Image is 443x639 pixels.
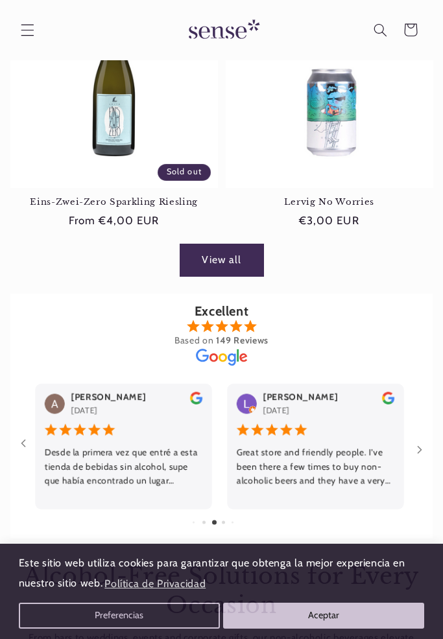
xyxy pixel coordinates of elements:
div: [DATE] [71,404,97,417]
div: Excellent [195,307,249,316]
div: [DATE] [263,404,290,417]
img: Sense [173,12,270,49]
img: User Image [237,393,257,413]
summary: Menu [12,15,42,45]
summary: Search [365,15,395,45]
div: Based on [174,336,269,345]
a: Eins-Zwei-Zero Sparkling Riesling [10,197,218,208]
button: Aceptar [223,603,424,629]
img: User Image [44,393,64,413]
span: Este sitio web utiliza cookies para garantizar que obtenga la mejor experiencia en nuestro sitio ... [19,557,405,589]
b: 149 Reviews [216,334,269,346]
a: 149 Reviews [213,334,269,346]
button: Preferencias [19,603,220,629]
a: Lervig No Worries [226,197,433,208]
a: Sense [168,6,276,54]
a: Política de Privacidad (opens in a new tab) [102,572,208,595]
a: review the reviwers [189,396,202,407]
div: Desde la primera vez que entré a esta tienda de bebidas sin alcohol, supe que había encontrado un... [44,446,202,488]
a: View all products in the best sellers collection [180,244,263,276]
div: [PERSON_NAME] [71,390,146,404]
div: Great store and friendly people. I've been there a few times to buy non-alcoholic beers and they ... [237,446,394,488]
a: review the reviwers [382,396,394,407]
div: [PERSON_NAME] [263,390,339,404]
